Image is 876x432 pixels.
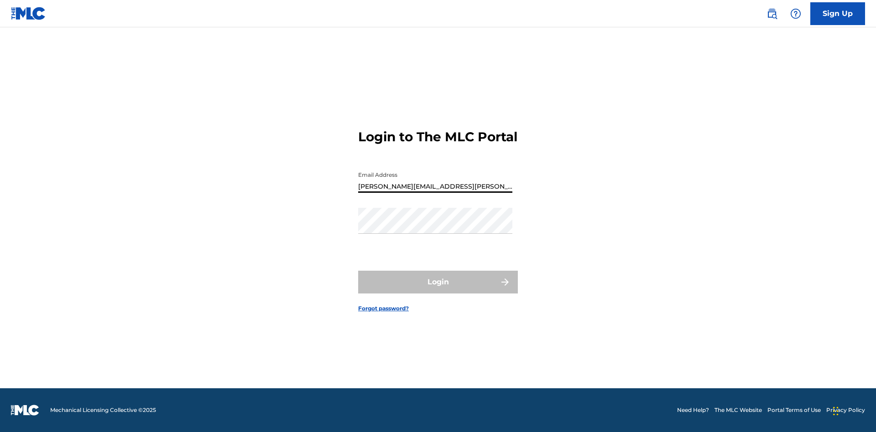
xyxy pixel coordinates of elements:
a: Forgot password? [358,304,409,313]
img: logo [11,405,39,416]
img: MLC Logo [11,7,46,20]
span: Mechanical Licensing Collective © 2025 [50,406,156,414]
a: Sign Up [810,2,865,25]
a: Need Help? [677,406,709,414]
a: Public Search [763,5,781,23]
iframe: Chat Widget [830,388,876,432]
div: Drag [833,397,839,425]
h3: Login to The MLC Portal [358,129,517,145]
img: search [766,8,777,19]
a: Portal Terms of Use [767,406,821,414]
div: Help [787,5,805,23]
a: The MLC Website [714,406,762,414]
img: help [790,8,801,19]
a: Privacy Policy [826,406,865,414]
